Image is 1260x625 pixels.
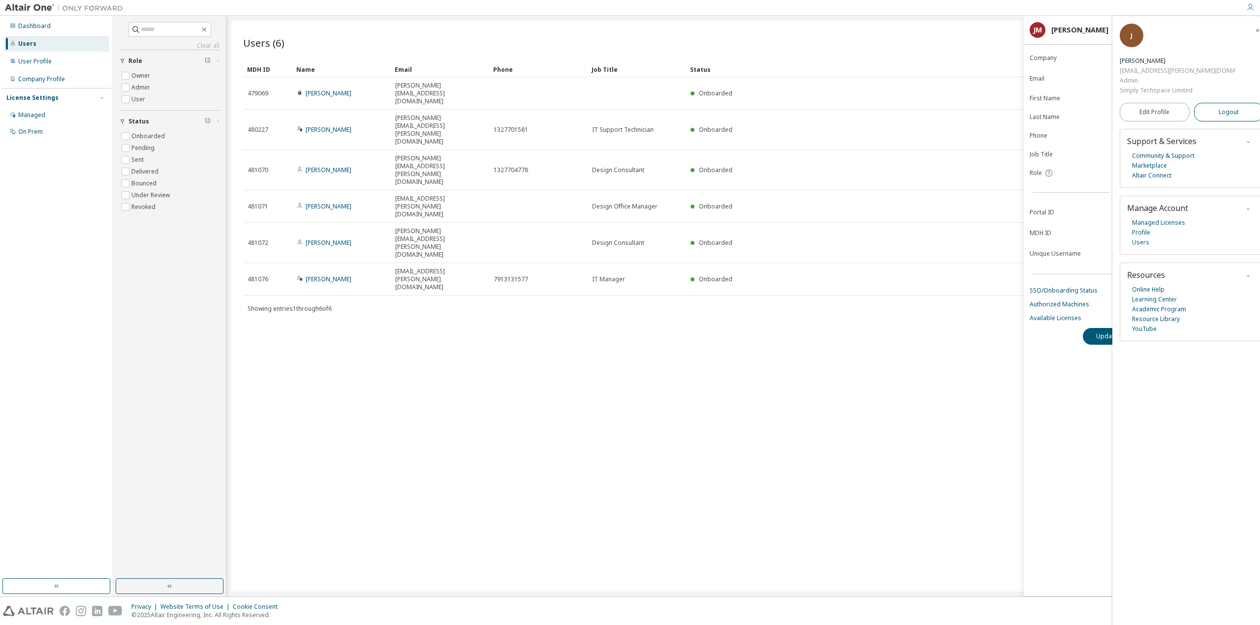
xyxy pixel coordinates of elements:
[131,611,283,619] p: © 2025 Altair Engineering, Inc. All Rights Reserved.
[1132,151,1195,161] a: Community & Support
[592,61,682,77] div: Job Title
[1132,161,1167,171] a: Marketplace
[1120,103,1190,121] a: Edit Profile
[18,128,43,136] div: On Prem
[1030,250,1119,258] label: Unique Username
[1132,314,1180,324] a: Resource Library
[592,126,654,134] span: IT Support Technician
[306,125,351,134] a: [PERSON_NAME]
[395,61,485,77] div: Email
[247,61,288,77] div: MDH ID
[1131,31,1133,40] span: J
[18,40,36,48] div: Users
[306,238,351,247] a: [PERSON_NAME]
[494,126,528,134] span: 1327701581
[1132,218,1185,228] a: Managed Licenses
[160,603,233,611] div: Website Terms of Use
[1120,66,1235,76] div: [EMAIL_ADDRESS][PERSON_NAME][DOMAIN_NAME]
[18,22,51,30] div: Dashboard
[1030,54,1119,62] label: Company
[1030,22,1045,38] div: JM
[1132,171,1171,180] a: Altair Connect
[1030,150,1119,158] label: Job Title
[120,50,220,72] button: Role
[296,61,387,77] div: Name
[1127,269,1165,280] span: Resources
[395,195,485,218] span: [EMAIL_ADDRESS][PERSON_NAME][DOMAIN_NAME]
[131,70,152,82] label: Owner
[699,275,732,283] span: Onboarded
[395,82,485,105] span: [PERSON_NAME][EMAIL_ADDRESS][DOMAIN_NAME]
[248,239,268,247] span: 481072
[205,57,211,65] span: Clear filter
[248,275,268,283] span: 481076
[306,89,351,97] a: [PERSON_NAME]
[395,154,485,186] span: [PERSON_NAME][EMAIL_ADDRESS][PERSON_NAME][DOMAIN_NAME]
[306,275,351,283] a: [PERSON_NAME]
[131,93,147,105] label: User
[131,189,172,201] label: Under Review
[592,203,658,210] span: Design Office Manager
[18,111,45,119] div: Managed
[1030,94,1119,102] label: First Name
[3,606,54,616] img: altair_logo.svg
[243,36,284,50] span: Users (6)
[128,118,149,125] span: Status
[1030,75,1119,83] label: Email
[1132,238,1149,247] a: Users
[131,178,158,189] label: Bounced
[1127,136,1197,147] span: Support & Services
[592,275,625,283] span: IT Manager
[1030,287,1254,295] a: SSO/Onboarding Status
[1030,169,1042,177] span: Role
[128,57,142,65] span: Role
[1132,304,1186,314] a: Academic Program
[1030,314,1254,322] a: Available Licenses
[1051,26,1108,34] div: [PERSON_NAME]
[1132,228,1150,238] a: Profile
[306,202,351,210] a: [PERSON_NAME]
[233,603,283,611] div: Cookie Consent
[1030,229,1119,237] label: MDH ID
[1120,76,1235,86] div: Admin
[131,603,160,611] div: Privacy
[131,130,167,142] label: Onboarded
[1030,113,1119,121] label: Last Name
[1132,324,1157,334] a: YouTube
[1120,56,1235,66] div: Jason Roberts
[1127,203,1188,213] span: Manage Account
[1083,328,1130,345] button: Update
[494,166,528,174] span: 1327704778
[395,227,485,259] span: [PERSON_NAME][EMAIL_ADDRESS][PERSON_NAME][DOMAIN_NAME]
[699,166,732,174] span: Onboarded
[131,82,152,93] label: Admin
[1120,86,1235,95] div: Simply Techspace Limited
[76,606,86,616] img: instagram.svg
[60,606,70,616] img: facebook.svg
[248,89,268,97] span: 479069
[248,203,268,210] span: 481071
[1139,108,1169,116] span: Edit Profile
[248,304,332,313] span: Showing entries 1 through 6 of 6
[592,239,644,247] span: Design Consultant
[248,126,268,134] span: 480227
[18,58,52,65] div: User Profile
[395,268,485,291] span: [EMAIL_ADDRESS][PERSON_NAME][DOMAIN_NAME]
[131,201,157,213] label: Revoked
[1030,132,1119,140] label: Phone
[120,42,220,50] a: Clear all
[493,61,584,77] div: Phone
[699,202,732,210] span: Onboarded
[395,114,485,146] span: [PERSON_NAME][EMAIL_ADDRESS][PERSON_NAME][DOMAIN_NAME]
[1132,295,1177,304] a: Learning Center
[1219,107,1239,117] span: Logout
[5,3,128,13] img: Altair One
[306,166,351,174] a: [PERSON_NAME]
[494,275,528,283] span: 7913131577
[205,118,211,125] span: Clear filter
[699,125,732,134] span: Onboarded
[699,89,732,97] span: Onboarded
[131,142,157,154] label: Pending
[1030,208,1119,216] label: Portal ID
[699,238,732,247] span: Onboarded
